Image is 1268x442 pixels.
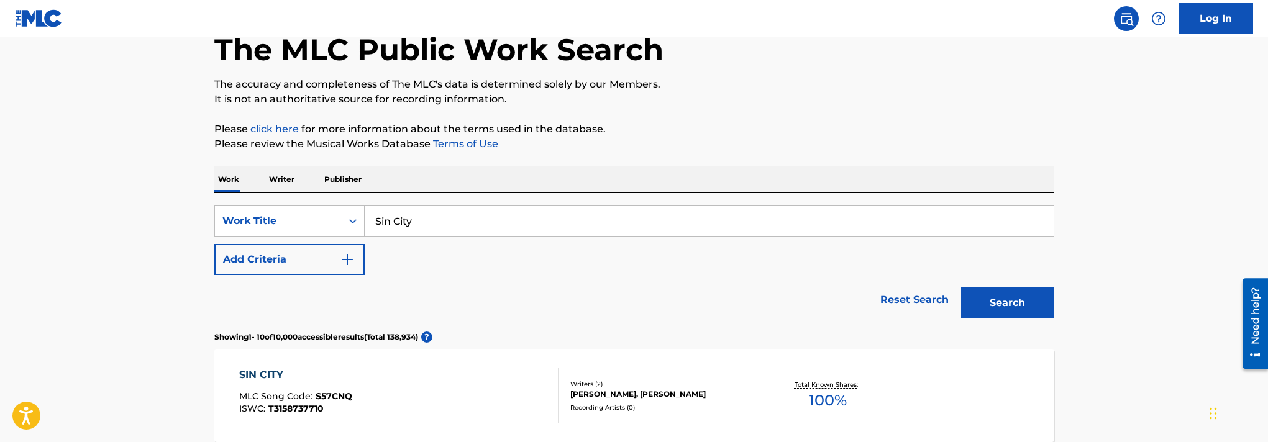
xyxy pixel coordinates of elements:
iframe: Chat Widget [1206,382,1268,442]
div: Help [1146,6,1171,31]
div: Work Title [222,214,334,228]
span: MLC Song Code : [239,390,316,402]
p: Work [214,166,243,192]
a: Terms of Use [431,138,498,150]
form: Search Form [214,205,1054,325]
p: Please review the Musical Works Database [214,137,1054,151]
a: Reset Search [874,286,955,313]
a: click here [250,123,299,135]
div: Recording Artists ( 0 ) [570,403,758,412]
div: Drag [1210,395,1217,432]
p: Publisher [321,166,365,192]
h1: The MLC Public Work Search [214,31,664,68]
a: Public Search [1114,6,1139,31]
span: T3158737710 [268,403,324,414]
p: Please for more information about the terms used in the database. [214,122,1054,137]
span: ? [421,331,432,343]
a: Log In [1179,3,1253,34]
span: ISWC : [239,403,268,414]
div: Writers ( 2 ) [570,379,758,389]
iframe: Resource Center [1233,273,1268,373]
div: [PERSON_NAME], [PERSON_NAME] [570,389,758,400]
span: S57CNQ [316,390,352,402]
p: Writer [265,166,298,192]
img: help [1151,11,1166,26]
a: SIN CITYMLC Song Code:S57CNQISWC:T3158737710Writers (2)[PERSON_NAME], [PERSON_NAME]Recording Arti... [214,349,1054,442]
p: The accuracy and completeness of The MLC's data is determined solely by our Members. [214,77,1054,92]
img: MLC Logo [15,9,63,27]
span: 100 % [809,389,847,412]
p: It is not an authoritative source for recording information. [214,92,1054,107]
div: SIN CITY [239,368,352,382]
img: search [1119,11,1134,26]
img: 9d2ae6d4665cec9f34b9.svg [340,252,355,267]
button: Add Criteria [214,244,365,275]
button: Search [961,287,1054,318]
p: Showing 1 - 10 of 10,000 accessible results (Total 138,934 ) [214,331,418,343]
p: Total Known Shares: [795,380,861,389]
